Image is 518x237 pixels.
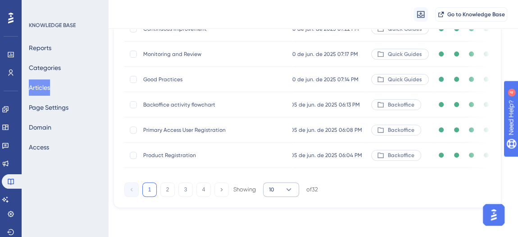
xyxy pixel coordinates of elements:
[178,182,193,197] button: 3
[29,79,50,96] button: Articles
[291,126,362,134] span: 05 de jun. de 2025 06:08 PM
[388,101,414,108] span: Backoffice
[388,51,422,58] span: Quick Guides
[435,7,507,22] button: Go to Knowledge Base
[29,119,51,135] button: Domain
[142,182,157,197] button: 1
[143,51,287,58] span: Monitoring and Review
[63,5,65,12] div: 4
[291,76,359,83] span: 10 de jun. de 2025 07:14 PM
[29,22,76,29] div: KNOWLEDGE BASE
[143,76,287,83] span: Good Practices
[29,60,61,76] button: Categories
[29,40,51,56] button: Reports
[291,152,362,159] span: 05 de jun. de 2025 06:04 PM
[306,186,318,194] div: of 32
[143,126,287,134] span: Primary Access User Registration
[29,139,49,155] button: Access
[388,126,414,134] span: Backoffice
[447,11,505,18] span: Go to Knowledge Base
[480,201,507,228] iframe: UserGuiding AI Assistant Launcher
[143,101,287,108] span: Backoffice activity flowchart
[29,99,68,116] button: Page Settings
[291,51,358,58] span: 10 de jun. de 2025 07:17 PM
[160,182,175,197] button: 2
[291,101,360,108] span: 05 de jun. de 2025 06:13 PM
[263,182,299,197] button: 10
[388,76,422,83] span: Quick Guides
[269,186,274,193] span: 10
[233,186,256,194] div: Showing
[143,152,287,159] span: Product Registration
[388,152,414,159] span: Backoffice
[196,182,211,197] button: 4
[21,2,56,13] span: Need Help?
